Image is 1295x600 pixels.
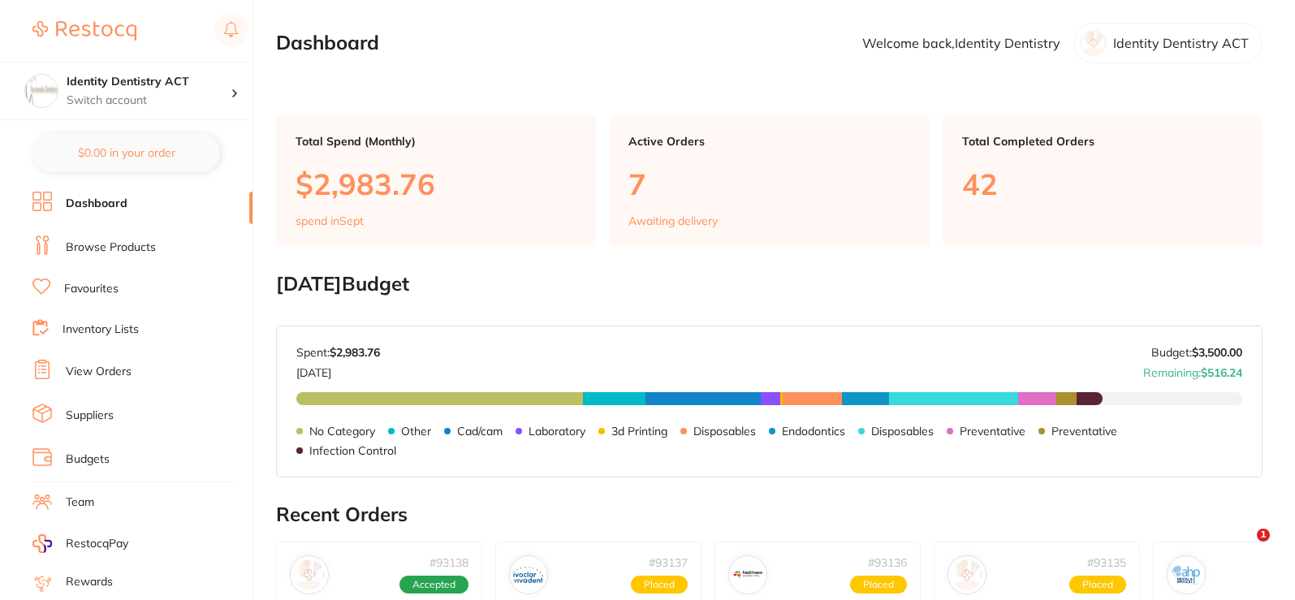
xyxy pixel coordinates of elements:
[32,12,136,50] a: Restocq Logo
[276,503,1263,526] h2: Recent Orders
[32,534,128,553] a: RestocqPay
[296,167,576,201] p: $2,983.76
[1192,345,1242,360] strong: $3,500.00
[296,346,380,359] p: Spent:
[276,115,596,247] a: Total Spend (Monthly)$2,983.76spend inSept
[276,32,379,54] h2: Dashboard
[296,214,364,227] p: spend in Sept
[782,425,845,438] p: Endodontics
[943,115,1263,247] a: Total Completed Orders42
[611,425,667,438] p: 3d Printing
[1087,556,1126,569] p: # 93135
[871,425,934,438] p: Disposables
[952,559,982,590] img: Henry Schein Halas
[457,425,503,438] p: Cad/cam
[66,408,114,424] a: Suppliers
[631,576,688,594] span: Placed
[1113,36,1249,50] p: Identity Dentistry ACT
[296,360,380,379] p: [DATE]
[66,240,156,256] a: Browse Products
[25,75,58,107] img: Identity Dentistry ACT
[628,167,909,201] p: 7
[1171,559,1202,590] img: AHP Dental and Medical
[868,556,907,569] p: # 93136
[309,444,396,457] p: Infection Control
[1257,529,1270,542] span: 1
[399,576,468,594] span: Accepted
[66,364,132,380] a: View Orders
[67,93,231,109] p: Switch account
[962,135,1243,148] p: Total Completed Orders
[862,36,1060,50] p: Welcome back, Identity Dentistry
[649,556,688,569] p: # 93137
[64,281,119,297] a: Favourites
[609,115,929,247] a: Active Orders7Awaiting delivery
[1224,529,1263,568] iframe: Intercom live chat
[401,425,431,438] p: Other
[32,534,52,553] img: RestocqPay
[513,559,544,590] img: Ivoclar Vivadent
[628,214,718,227] p: Awaiting delivery
[66,451,110,468] a: Budgets
[732,559,763,590] img: Healthware Australia Ridley
[330,345,380,360] strong: $2,983.76
[1051,425,1117,438] p: Preventative
[294,559,325,590] img: Dentavision
[960,425,1025,438] p: Preventative
[1201,365,1242,380] strong: $516.24
[628,135,909,148] p: Active Orders
[66,536,128,552] span: RestocqPay
[430,556,468,569] p: # 93138
[1151,346,1242,359] p: Budget:
[296,135,576,148] p: Total Spend (Monthly)
[66,196,127,212] a: Dashboard
[67,74,231,90] h4: Identity Dentistry ACT
[309,425,375,438] p: No Category
[1143,360,1242,379] p: Remaining:
[32,133,220,172] button: $0.00 in your order
[32,21,136,41] img: Restocq Logo
[529,425,585,438] p: Laboratory
[276,273,1263,296] h2: [DATE] Budget
[850,576,907,594] span: Placed
[66,574,113,590] a: Rewards
[63,322,139,338] a: Inventory Lists
[693,425,756,438] p: Disposables
[1069,576,1126,594] span: Placed
[962,167,1243,201] p: 42
[66,494,94,511] a: Team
